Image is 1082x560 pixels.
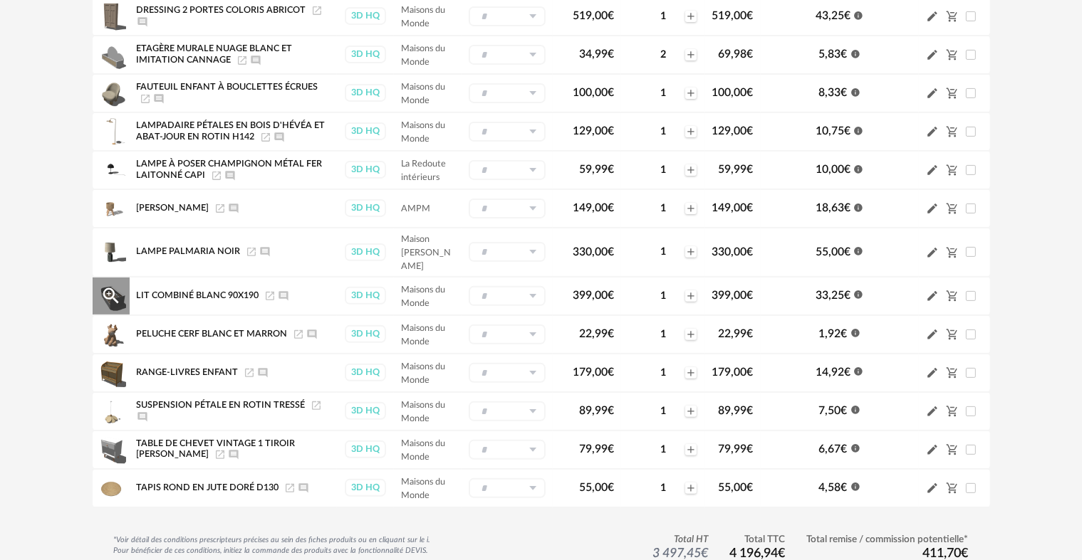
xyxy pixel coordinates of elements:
div: 1 [643,202,684,215]
span: Cart Minus icon [946,443,959,455]
span: Launch icon [311,401,322,409]
span: 89,99 [719,405,754,416]
span: Information icon [853,162,863,174]
div: 3D HQ [345,402,386,420]
span: Pencil icon [926,245,939,259]
div: 3D HQ [345,199,386,217]
span: € [747,290,754,301]
img: Product pack shot [96,473,126,503]
a: Launch icon [260,132,271,141]
span: € [608,443,614,455]
span: 69,98 [719,48,754,60]
span: Pencil icon [926,201,939,215]
span: Maisons du Monde [401,6,445,28]
span: Ajouter un commentaire [250,56,261,64]
a: 3D HQ [344,84,387,102]
div: 1 [643,245,684,258]
span: Magnify Plus Outline icon [100,285,122,307]
span: Launch icon [214,450,226,458]
span: Total TTC [730,534,786,546]
div: 3D HQ [345,440,386,458]
span: 10,75 [816,125,850,137]
span: 179,00 [712,366,754,378]
span: € [844,246,850,258]
a: 3D HQ [344,440,387,458]
span: € [747,164,754,175]
span: Maison [PERSON_NAME] [401,235,451,270]
span: Plus icon [685,444,697,455]
img: Product pack shot [96,155,126,185]
div: Sélectionner un groupe [469,478,546,498]
span: Cart Minus icon [946,48,959,60]
a: 3D HQ [344,199,387,217]
div: 1 [643,125,684,138]
span: € [608,48,614,60]
a: 3D HQ [344,161,387,179]
div: Sélectionner un groupe [469,45,546,65]
a: Launch icon [140,94,151,102]
span: 4 196,94 [730,547,786,560]
div: 3D HQ [345,7,386,25]
div: Sélectionner un groupe [469,440,546,460]
a: 3D HQ [344,46,387,63]
a: Launch icon [311,6,323,14]
span: Plus icon [685,367,697,379]
span: 179,00 [573,366,614,378]
span: Maisons du Monde [401,121,445,143]
span: Pencil icon [926,481,939,495]
span: 34,99 [579,48,614,60]
span: Ajouter un commentaire [278,291,289,300]
a: Launch icon [293,329,304,338]
div: 3D HQ [345,325,386,343]
span: € [747,482,754,493]
a: 3D HQ [344,364,387,381]
span: € [608,164,614,175]
div: 1 [643,290,684,302]
span: Cart Minus icon [946,246,959,258]
span: Range-livres enfant [137,368,239,376]
img: Product pack shot [96,78,126,108]
span: 3 497,45 [653,547,709,560]
div: 3D HQ [345,122,386,140]
span: € [841,405,848,416]
span: 399,00 [712,290,754,301]
img: Product pack shot [96,40,126,70]
span: Cart Minus icon [946,328,959,339]
span: Maisons du Monde [401,285,445,307]
span: Information icon [853,124,863,135]
span: 33,25 [816,290,850,301]
span: Ajouter un commentaire [153,94,165,102]
span: Cart Minus icon [946,405,959,416]
a: Launch icon [244,368,255,376]
span: € [608,482,614,493]
span: Maisons du Monde [401,439,445,461]
span: Ajouter un commentaire [137,17,148,26]
span: 55,00 [579,482,614,493]
div: 1 [643,482,684,495]
span: [PERSON_NAME] [137,204,209,212]
span: Plus icon [685,203,697,214]
span: 6,67 [819,443,848,455]
span: Launch icon [246,247,257,255]
img: Product pack shot [96,237,126,267]
span: Plus icon [685,126,697,137]
span: € [608,246,614,258]
span: 149,00 [573,202,614,213]
span: Cart Minus icon [946,290,959,301]
span: Dressing 2 portes coloris abricot [137,6,306,14]
div: 1 [643,10,684,23]
div: 3D HQ [345,243,386,261]
a: 3D HQ [344,7,387,25]
div: Sélectionner un groupe [469,286,546,306]
a: 3D HQ [344,402,387,420]
div: Sélectionner un groupe [469,363,546,383]
span: € [747,328,754,339]
span: Maisons du Monde [401,401,445,423]
a: 3D HQ [344,325,387,343]
span: Total remise / commission potentielle* [807,534,969,546]
span: Maisons du Monde [401,362,445,384]
a: 3D HQ [344,122,387,140]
